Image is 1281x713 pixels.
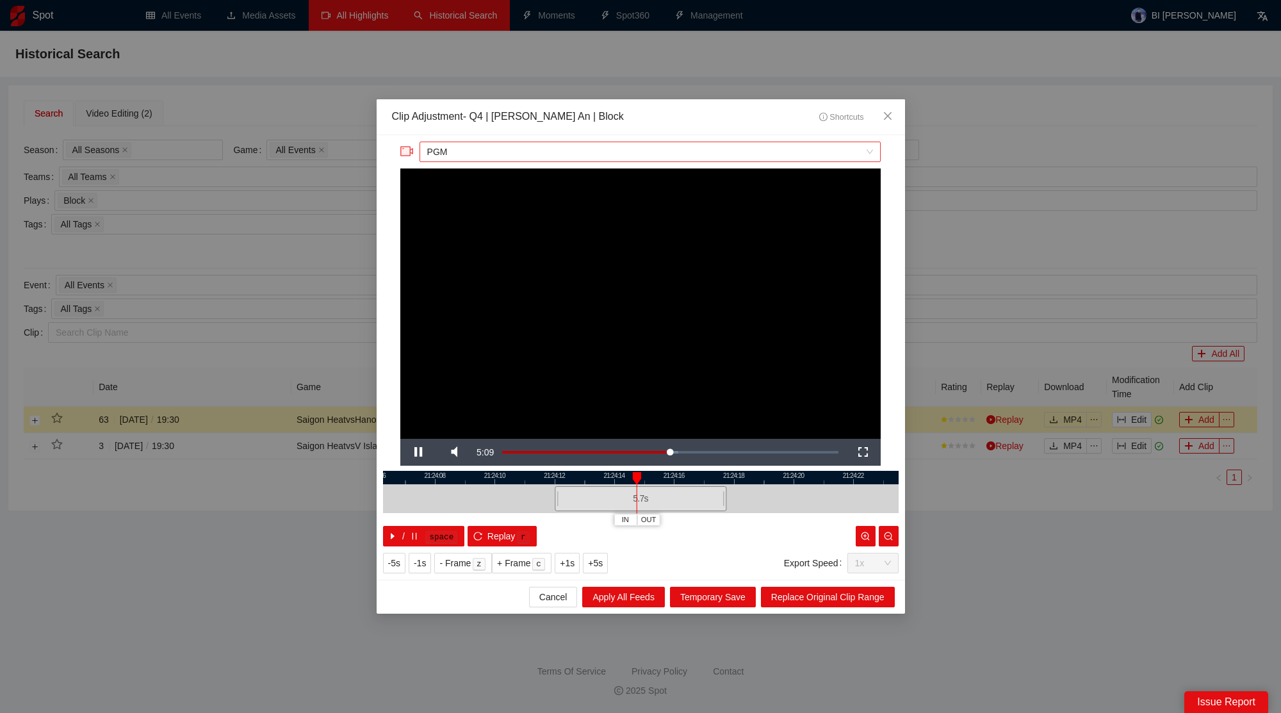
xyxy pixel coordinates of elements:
[434,553,492,573] button: - Framez
[555,553,580,573] button: +1s
[400,168,881,439] div: Video Player
[532,558,545,571] kbd: c
[487,529,516,543] span: Replay
[861,532,870,542] span: zoom-in
[388,532,397,542] span: caret-right
[388,556,400,570] span: -5s
[855,553,891,573] span: 1x
[402,529,405,543] span: /
[468,526,536,546] button: reloadReplayr
[680,590,746,604] span: Temporary Save
[582,587,665,607] button: Apply All Feeds
[473,532,482,542] span: reload
[670,587,756,607] button: Temporary Save
[784,553,847,573] label: Export Speed
[473,558,485,571] kbd: z
[588,556,603,570] span: +5s
[383,526,465,546] button: caret-right/pausespace
[637,514,660,526] button: OUT
[383,553,405,573] button: -5s
[583,553,608,573] button: +5s
[870,99,905,134] button: Close
[560,556,575,570] span: +1s
[856,526,876,546] button: zoom-in
[622,514,629,526] span: IN
[517,531,530,544] kbd: r
[477,447,494,457] span: 5:09
[400,439,436,466] button: Pause
[845,439,881,466] button: Fullscreen
[409,553,431,573] button: -1s
[819,113,828,121] span: info-circle
[436,439,472,466] button: Mute
[529,587,578,607] button: Cancel
[392,110,624,124] div: Clip Adjustment - Q4 | [PERSON_NAME] An | Block
[884,532,893,542] span: zoom-out
[492,553,551,573] button: + Framec
[883,111,893,121] span: close
[497,556,531,570] span: + Frame
[400,145,413,158] span: video-camera
[439,556,471,570] span: - Frame
[761,587,895,607] button: Replace Original Clip Range
[592,590,655,604] span: Apply All Feeds
[555,486,726,511] div: 5.7 s
[410,532,419,542] span: pause
[771,590,885,604] span: Replace Original Clip Range
[1184,691,1268,713] div: Issue Report
[502,451,838,454] div: Progress Bar
[427,142,873,161] span: PGM
[879,526,899,546] button: zoom-out
[819,113,863,122] span: Shortcuts
[641,514,657,526] span: OUT
[614,514,637,526] button: IN
[425,531,457,544] kbd: space
[539,590,567,604] span: Cancel
[414,556,426,570] span: -1s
